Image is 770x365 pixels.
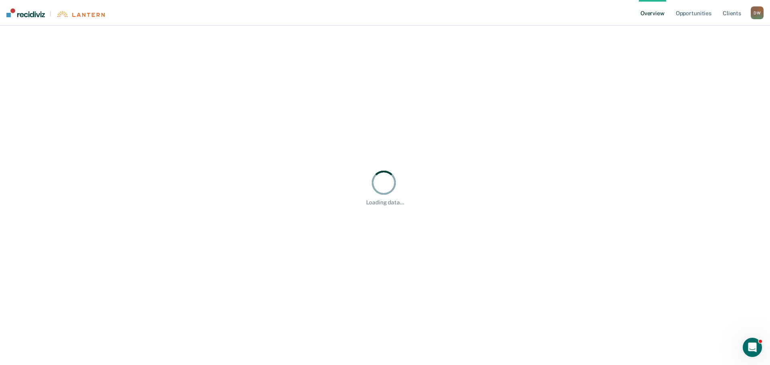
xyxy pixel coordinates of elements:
[751,6,764,19] button: DW
[6,8,105,17] a: |
[366,199,404,206] div: Loading data...
[56,11,105,17] img: Lantern
[45,10,56,17] span: |
[6,8,45,17] img: Recidiviz
[743,338,762,357] iframe: Intercom live chat
[751,6,764,19] div: D W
